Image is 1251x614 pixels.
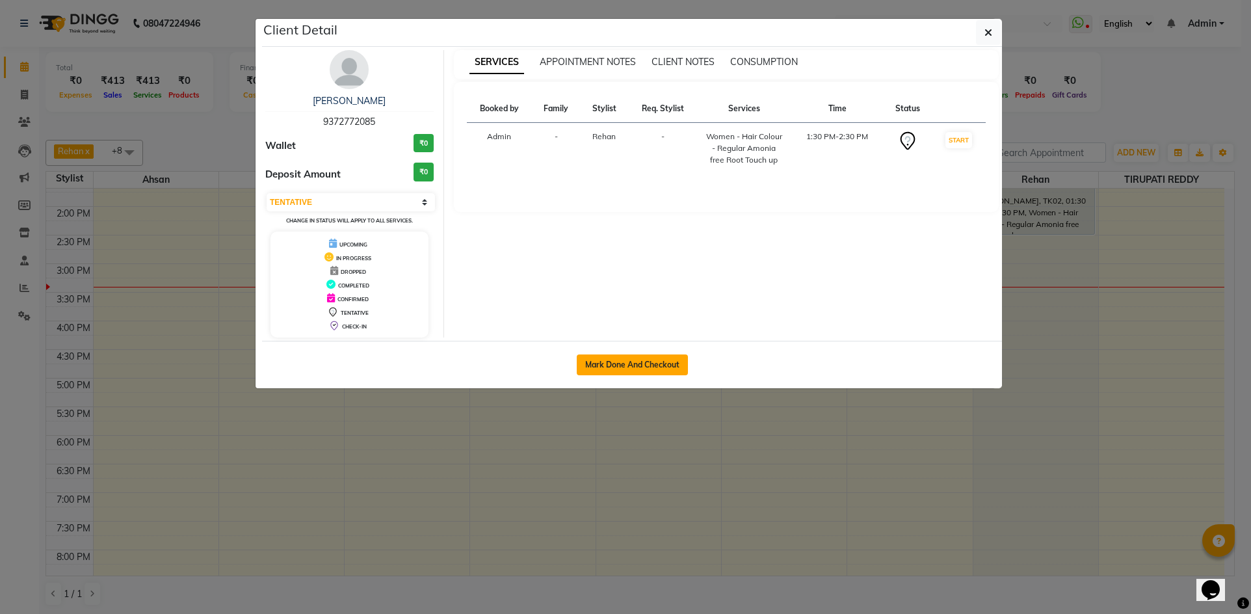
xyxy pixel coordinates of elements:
th: Booked by [467,95,533,123]
span: Wallet [265,139,296,153]
small: Change in status will apply to all services. [286,217,413,224]
span: COMPLETED [338,282,369,289]
span: IN PROGRESS [336,255,371,261]
h5: Client Detail [263,20,337,40]
td: 1:30 PM-2:30 PM [791,123,884,174]
td: - [532,123,580,174]
span: CHECK-IN [342,323,367,330]
img: avatar [330,50,369,89]
th: Family [532,95,580,123]
span: CONSUMPTION [730,56,798,68]
span: CLIENT NOTES [652,56,715,68]
td: - [628,123,698,174]
span: Deposit Amount [265,167,341,182]
span: Rehan [592,131,616,141]
span: UPCOMING [339,241,367,248]
span: 9372772085 [323,116,375,127]
button: Mark Done And Checkout [577,354,688,375]
button: START [945,132,972,148]
h3: ₹0 [414,163,434,181]
th: Req. Stylist [628,95,698,123]
span: DROPPED [341,269,366,275]
th: Services [697,95,791,123]
span: CONFIRMED [337,296,369,302]
th: Status [884,95,932,123]
a: [PERSON_NAME] [313,95,386,107]
th: Time [791,95,884,123]
span: SERVICES [469,51,524,74]
iframe: chat widget [1196,562,1238,601]
div: Women - Hair Colour - Regular Amonia free Root Touch up [705,131,783,166]
td: Admin [467,123,533,174]
h3: ₹0 [414,134,434,153]
span: APPOINTMENT NOTES [540,56,636,68]
span: TENTATIVE [341,310,369,316]
th: Stylist [581,95,628,123]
